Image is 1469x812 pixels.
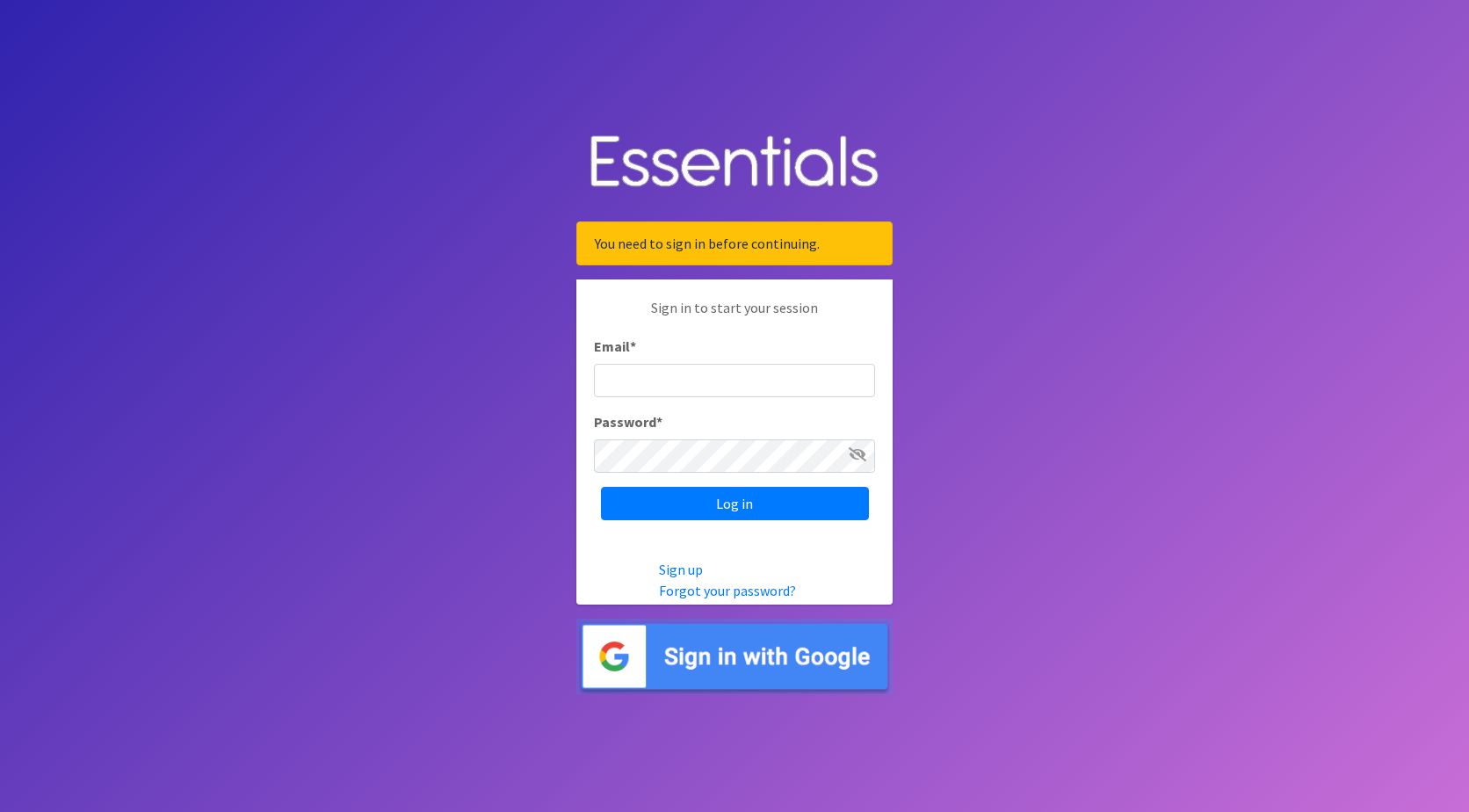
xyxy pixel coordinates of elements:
a: Forgot your password? [659,582,796,599]
div: You need to sign in before continuing. [576,221,893,265]
label: Password [594,411,662,432]
abbr: required [656,413,662,431]
p: Sign in to start your session [594,297,875,336]
a: Sign up [659,561,703,578]
img: Human Essentials [576,118,893,208]
img: Sign in with Google [576,619,893,695]
abbr: required [630,337,636,355]
input: Log in [601,487,869,520]
label: Email [594,336,636,357]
